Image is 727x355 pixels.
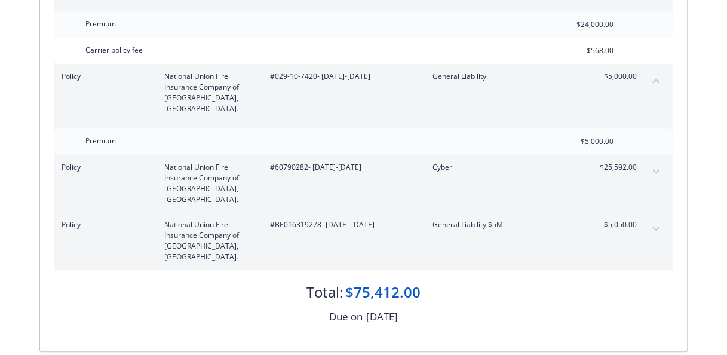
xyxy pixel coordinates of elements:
[432,71,573,82] span: General Liability
[646,71,665,90] button: collapse content
[270,162,413,173] span: #60790282 - [DATE]-[DATE]
[62,71,145,82] span: Policy
[62,219,145,230] span: Policy
[432,162,573,173] span: Cyber
[85,136,116,146] span: Premium
[85,45,143,55] span: Carrier policy fee
[270,71,413,82] span: #029-10-7420 - [DATE]-[DATE]
[270,219,413,230] span: #BE016319278 - [DATE]-[DATE]
[592,71,637,82] span: $5,000.00
[164,162,251,205] span: National Union Fire Insurance Company of [GEOGRAPHIC_DATA], [GEOGRAPHIC_DATA].
[54,212,673,270] div: PolicyNational Union Fire Insurance Company of [GEOGRAPHIC_DATA], [GEOGRAPHIC_DATA].#BE016319278-...
[646,219,665,238] button: expand content
[329,309,363,325] div: Due on
[432,219,573,230] span: General Liability $5M
[164,71,251,114] span: National Union Fire Insurance Company of [GEOGRAPHIC_DATA], [GEOGRAPHIC_DATA].
[164,219,251,262] span: National Union Fire Insurance Company of [GEOGRAPHIC_DATA], [GEOGRAPHIC_DATA].
[306,282,343,302] div: Total:
[54,64,673,121] div: PolicyNational Union Fire Insurance Company of [GEOGRAPHIC_DATA], [GEOGRAPHIC_DATA].#029-10-7420-...
[646,162,665,181] button: expand content
[345,282,421,302] div: $75,412.00
[543,133,621,151] input: 0.00
[543,42,621,60] input: 0.00
[592,162,637,173] span: $25,592.00
[543,16,621,33] input: 0.00
[592,219,637,230] span: $5,050.00
[366,309,398,325] div: [DATE]
[62,162,145,173] span: Policy
[85,19,116,29] span: Premium
[54,155,673,212] div: PolicyNational Union Fire Insurance Company of [GEOGRAPHIC_DATA], [GEOGRAPHIC_DATA].#60790282- [D...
